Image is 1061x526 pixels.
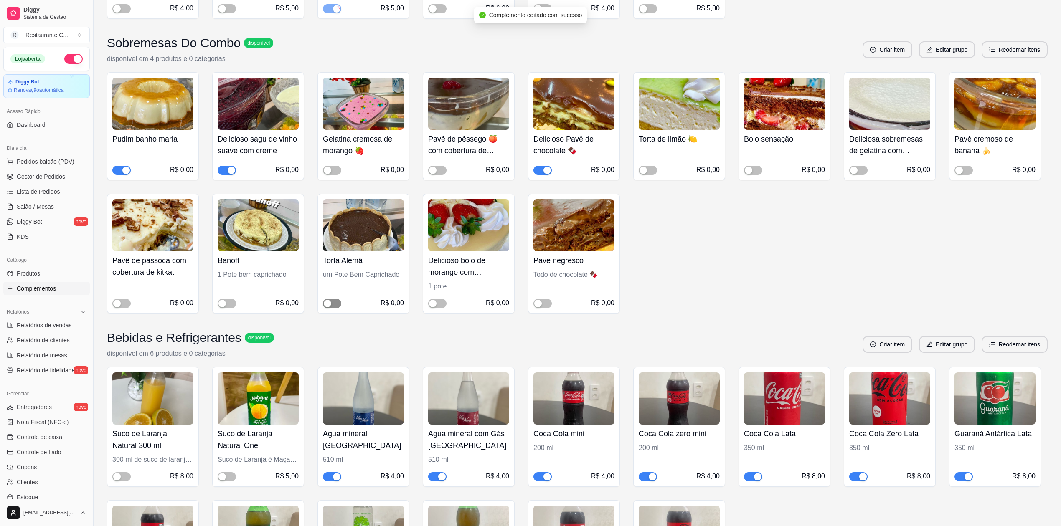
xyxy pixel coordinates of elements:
div: R$ 0,00 [486,298,509,308]
div: R$ 5,00 [381,3,404,13]
img: product-image [323,78,404,130]
div: Dia a dia [3,142,90,155]
span: Nota Fiscal (NFC-e) [17,418,69,426]
span: Relatórios de vendas [17,321,72,329]
div: R$ 8,00 [907,471,930,481]
article: Renovação automática [14,87,63,94]
button: [EMAIL_ADDRESS][DOMAIN_NAME] [3,503,90,523]
div: R$ 4,00 [591,3,614,13]
img: product-image [112,372,193,425]
img: product-image [323,372,404,425]
h3: Sobremesas Do Combo [107,35,241,51]
span: R [10,31,19,39]
span: disponível [246,334,272,341]
a: Entregadoresnovo [3,400,90,414]
a: Controle de caixa [3,430,90,444]
div: R$ 0,00 [486,165,509,175]
h4: Coca Cola Zero Lata [849,428,930,440]
span: edit [926,341,932,347]
span: Relatório de mesas [17,351,67,359]
span: Complementos [17,284,56,293]
span: Dashboard [17,121,46,129]
button: ordered-listReodernar itens [982,41,1048,58]
span: check-circle [479,12,486,18]
img: product-image [533,199,614,251]
h4: Água mineral [GEOGRAPHIC_DATA] [323,428,404,451]
img: product-image [639,372,720,425]
div: um Pote Bem Caprichado [323,270,404,280]
a: Relatório de mesas [3,349,90,362]
div: Suco de Laranja é Maça 100% Suco 180 ml [218,455,299,465]
span: loading [333,5,340,12]
button: plus-circleCriar item [863,336,912,353]
span: disponível [246,40,272,46]
div: Gerenciar [3,387,90,400]
div: 350 ml [744,443,825,453]
img: product-image [533,78,614,130]
div: Loja aberta [10,54,45,63]
p: disponível em 6 produtos e 0 categorias [107,349,274,359]
img: product-image [218,78,299,130]
span: Lista de Pedidos [17,187,60,196]
div: R$ 0,00 [275,165,299,175]
button: Alterar Status [64,54,83,64]
button: Select a team [3,27,90,43]
div: R$ 0,00 [1012,165,1036,175]
span: Gestor de Pedidos [17,172,65,181]
div: 1 Pote bem caprichado [218,270,299,280]
div: 510 ml [323,455,404,465]
div: R$ 4,00 [381,471,404,481]
a: Lista de Pedidos [3,185,90,198]
span: Estoque [17,493,38,501]
span: Clientes [17,478,38,486]
h4: Pudim banho maria [112,133,193,145]
a: Dashboard [3,118,90,131]
h3: Bebidas e Refrigerantes [107,330,241,345]
span: KDS [17,233,29,241]
div: R$ 4,00 [486,471,509,481]
div: 350 ml [954,443,1036,453]
div: Acesso Rápido [3,105,90,118]
img: product-image [533,372,614,425]
img: product-image [428,78,509,130]
div: R$ 4,00 [170,3,193,13]
h4: Delicioso bolo de morango com Chocolate Branco [428,255,509,278]
h4: Torta Alemã [323,255,404,266]
a: Relatórios de vendas [3,319,90,332]
a: KDS [3,230,90,243]
span: Relatórios [7,309,29,315]
a: Produtos [3,267,90,280]
img: product-image [954,372,1036,425]
h4: Deliciosa sobremesas de gelatina com cobertura especial [849,133,930,157]
h4: Gelatina cremosa de morango 🍓 [323,133,404,157]
span: Complemento editado com sucesso [489,12,582,18]
div: R$ 8,00 [802,471,825,481]
div: R$ 6,00 [486,3,509,13]
a: Salão / Mesas [3,200,90,213]
img: product-image [323,199,404,251]
div: R$ 0,00 [381,298,404,308]
div: R$ 0,00 [591,165,614,175]
span: edit [926,47,932,53]
h4: Pavê cremoso de banana 🍌 [954,133,1036,157]
img: product-image [849,78,930,130]
div: R$ 0,00 [170,298,193,308]
span: Controle de caixa [17,433,62,441]
h4: Torta de limão 🍋 [639,133,720,145]
button: plus-circleCriar item [863,41,912,58]
a: Diggy Botnovo [3,215,90,228]
img: product-image [744,78,825,130]
span: [EMAIL_ADDRESS][DOMAIN_NAME] [23,509,76,516]
div: R$ 5,00 [275,3,299,13]
h4: Suco de Laranja Natural 300 ml [112,428,193,451]
span: Controle de fiado [17,448,61,456]
a: Diggy BotRenovaçãoautomática [3,74,90,98]
h4: Coca Cola Lata [744,428,825,440]
div: 300 ml de suco de laranja natural [112,455,193,465]
img: product-image [428,372,509,425]
a: Cupons [3,460,90,474]
h4: Pavê de passoca com cobertura de kitkat [112,255,193,278]
a: Gestor de Pedidos [3,170,90,183]
div: 200 ml [639,443,720,453]
img: product-image [218,199,299,251]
